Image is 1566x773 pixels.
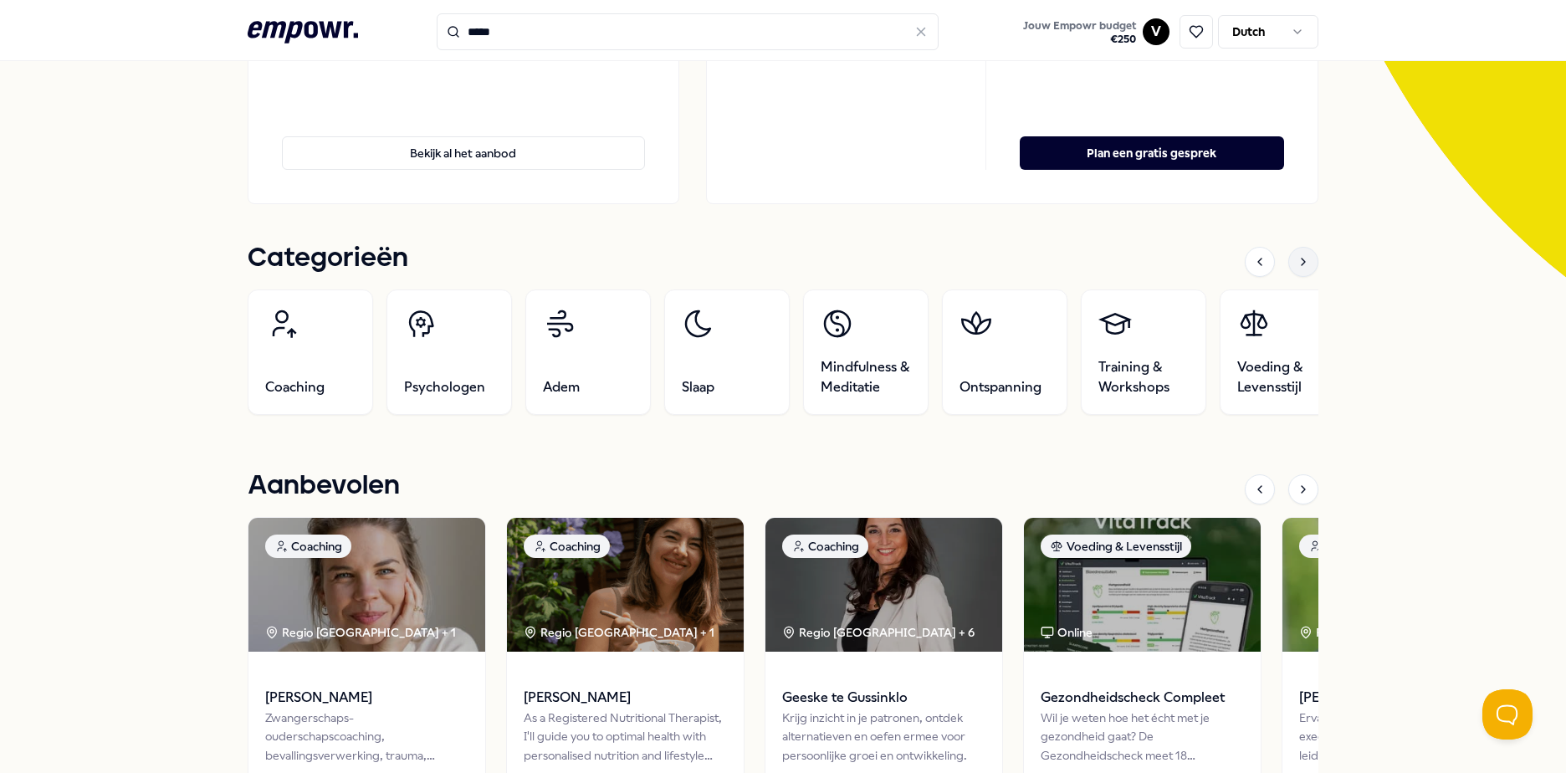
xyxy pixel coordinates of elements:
[1299,623,1492,642] div: Regio [GEOGRAPHIC_DATA] + 2
[765,518,1002,652] img: package image
[1024,518,1261,652] img: package image
[1220,289,1345,415] a: Voeding & Levensstijl
[782,709,985,765] div: Krijg inzicht in je patronen, ontdek alternatieven en oefen ermee voor persoonlijke groei en ontw...
[960,377,1041,397] span: Ontspanning
[682,377,714,397] span: Slaap
[437,13,939,50] input: Search for products, categories or subcategories
[282,136,645,170] button: Bekijk al het aanbod
[1023,33,1136,46] span: € 250
[782,687,985,709] span: Geeske te Gussinklo
[1237,357,1328,397] span: Voeding & Levensstijl
[1020,136,1284,170] button: Plan een gratis gesprek
[404,377,485,397] span: Psychologen
[821,357,911,397] span: Mindfulness & Meditatie
[248,465,400,507] h1: Aanbevolen
[1143,18,1169,45] button: V
[782,623,975,642] div: Regio [GEOGRAPHIC_DATA] + 6
[1282,518,1519,652] img: package image
[1041,687,1244,709] span: Gezondheidscheck Compleet
[1016,14,1143,49] a: Jouw Empowr budget€250
[524,687,727,709] span: [PERSON_NAME]
[265,377,325,397] span: Coaching
[282,110,645,170] a: Bekijk al het aanbod
[1098,357,1189,397] span: Training & Workshops
[1299,535,1385,558] div: Coaching
[248,518,485,652] img: package image
[386,289,512,415] a: Psychologen
[524,709,727,765] div: As a Registered Nutritional Therapist, I'll guide you to optimal health with personalised nutriti...
[1020,16,1139,49] button: Jouw Empowr budget€250
[1023,19,1136,33] span: Jouw Empowr budget
[664,289,790,415] a: Slaap
[265,687,468,709] span: [PERSON_NAME]
[524,623,714,642] div: Regio [GEOGRAPHIC_DATA] + 1
[507,518,744,652] img: package image
[265,709,468,765] div: Zwangerschaps- ouderschapscoaching, bevallingsverwerking, trauma, (prik)angst & stresscoaching.
[1041,623,1093,642] div: Online
[942,289,1067,415] a: Ontspanning
[1299,687,1502,709] span: [PERSON_NAME]
[1482,689,1533,740] iframe: Help Scout Beacon - Open
[524,535,610,558] div: Coaching
[265,535,351,558] div: Coaching
[803,289,929,415] a: Mindfulness & Meditatie
[543,377,580,397] span: Adem
[782,535,868,558] div: Coaching
[1041,535,1191,558] div: Voeding & Levensstijl
[265,623,456,642] div: Regio [GEOGRAPHIC_DATA] + 1
[248,238,408,279] h1: Categorieën
[1081,289,1206,415] a: Training & Workshops
[525,289,651,415] a: Adem
[1041,709,1244,765] div: Wil je weten hoe het écht met je gezondheid gaat? De Gezondheidscheck meet 18 biomarkers voor een...
[248,289,373,415] a: Coaching
[1299,709,1502,765] div: Ervaren top coach gespecialiseerd in executive-, carrière- en leiderschapscoaching, die professio...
